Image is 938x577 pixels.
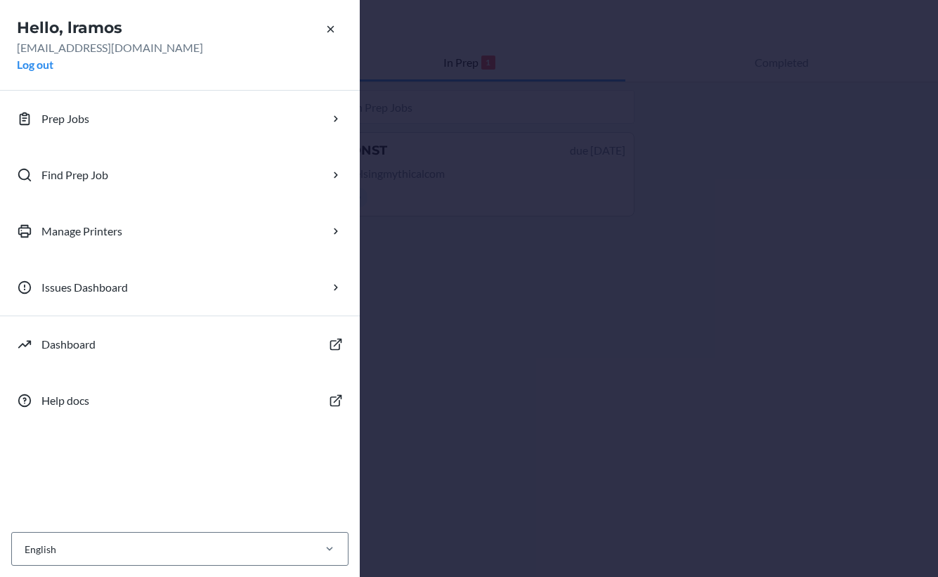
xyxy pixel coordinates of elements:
p: Issues Dashboard [41,279,128,296]
p: Find Prep Job [41,167,108,183]
p: Dashboard [41,336,96,353]
button: Log out [17,56,53,73]
input: English [23,542,25,557]
p: [EMAIL_ADDRESS][DOMAIN_NAME] [17,39,343,56]
p: Manage Printers [41,223,122,240]
h2: Hello, lramos [17,17,343,39]
div: English [25,542,56,557]
p: Prep Jobs [41,110,89,127]
p: Help docs [41,392,89,409]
